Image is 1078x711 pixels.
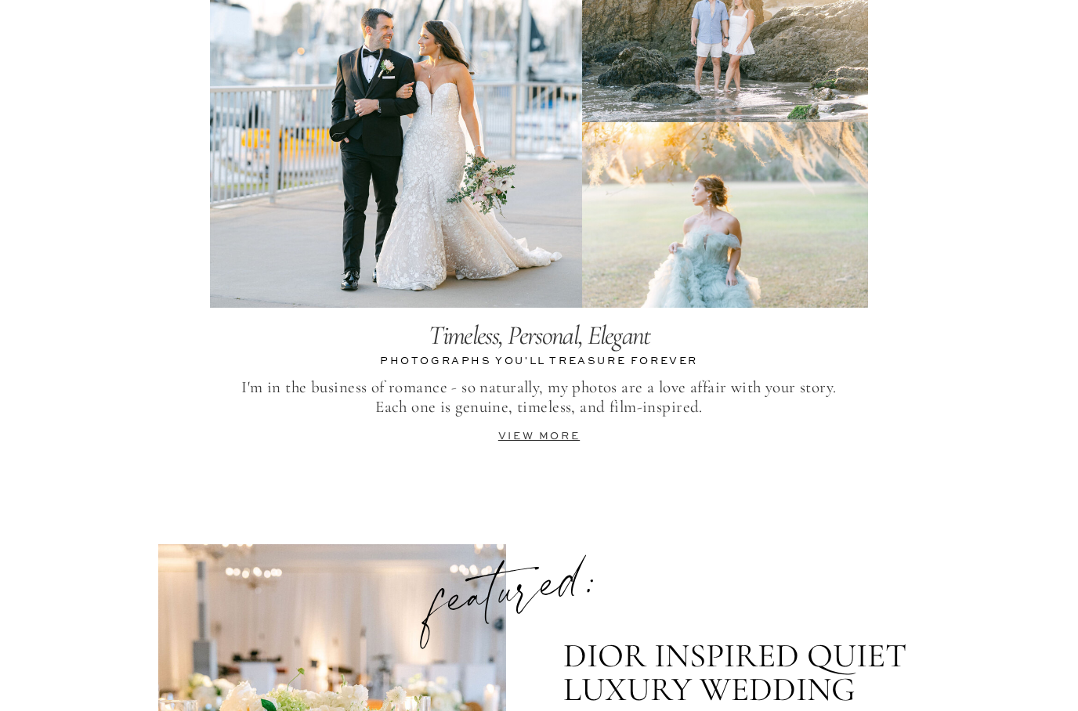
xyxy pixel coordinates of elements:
[375,352,703,374] nav: PHOTOGRAPHS YOU'LL TREASURE FOREVER
[210,377,868,418] p: I'm in the business of romance - so naturally, my photos are a love affair with your story. Each ...
[429,319,649,352] i: Timeless, Personal, Elegant
[395,536,631,633] p: featured:
[498,431,580,442] a: view more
